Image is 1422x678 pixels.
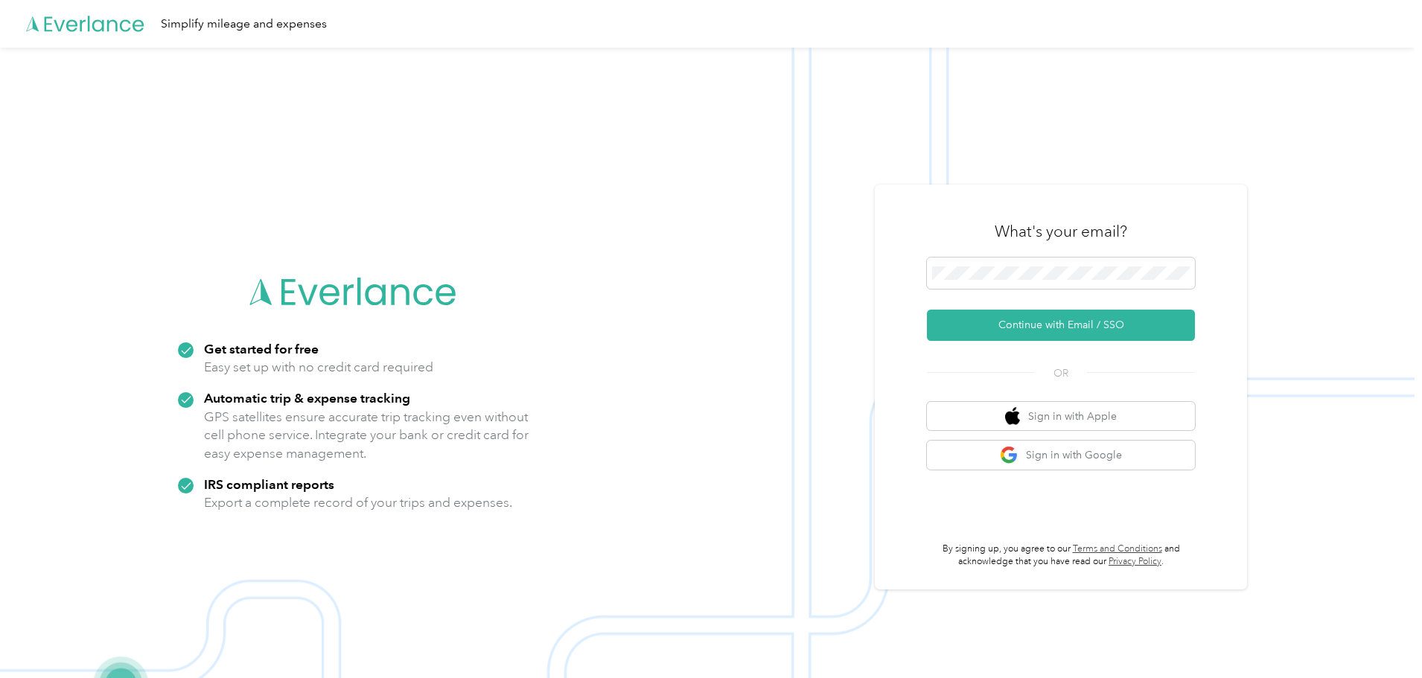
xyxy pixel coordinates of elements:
[1005,407,1020,426] img: apple logo
[995,221,1127,242] h3: What's your email?
[204,390,410,406] strong: Automatic trip & expense tracking
[204,358,433,377] p: Easy set up with no credit card required
[1073,543,1162,554] a: Terms and Conditions
[1000,446,1018,464] img: google logo
[1109,556,1161,567] a: Privacy Policy
[204,341,319,356] strong: Get started for free
[204,408,529,463] p: GPS satellites ensure accurate trip tracking even without cell phone service. Integrate your bank...
[204,476,334,492] strong: IRS compliant reports
[927,402,1195,431] button: apple logoSign in with Apple
[927,441,1195,470] button: google logoSign in with Google
[927,543,1195,569] p: By signing up, you agree to our and acknowledge that you have read our .
[161,15,327,33] div: Simplify mileage and expenses
[927,310,1195,341] button: Continue with Email / SSO
[1035,365,1087,381] span: OR
[204,493,512,512] p: Export a complete record of your trips and expenses.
